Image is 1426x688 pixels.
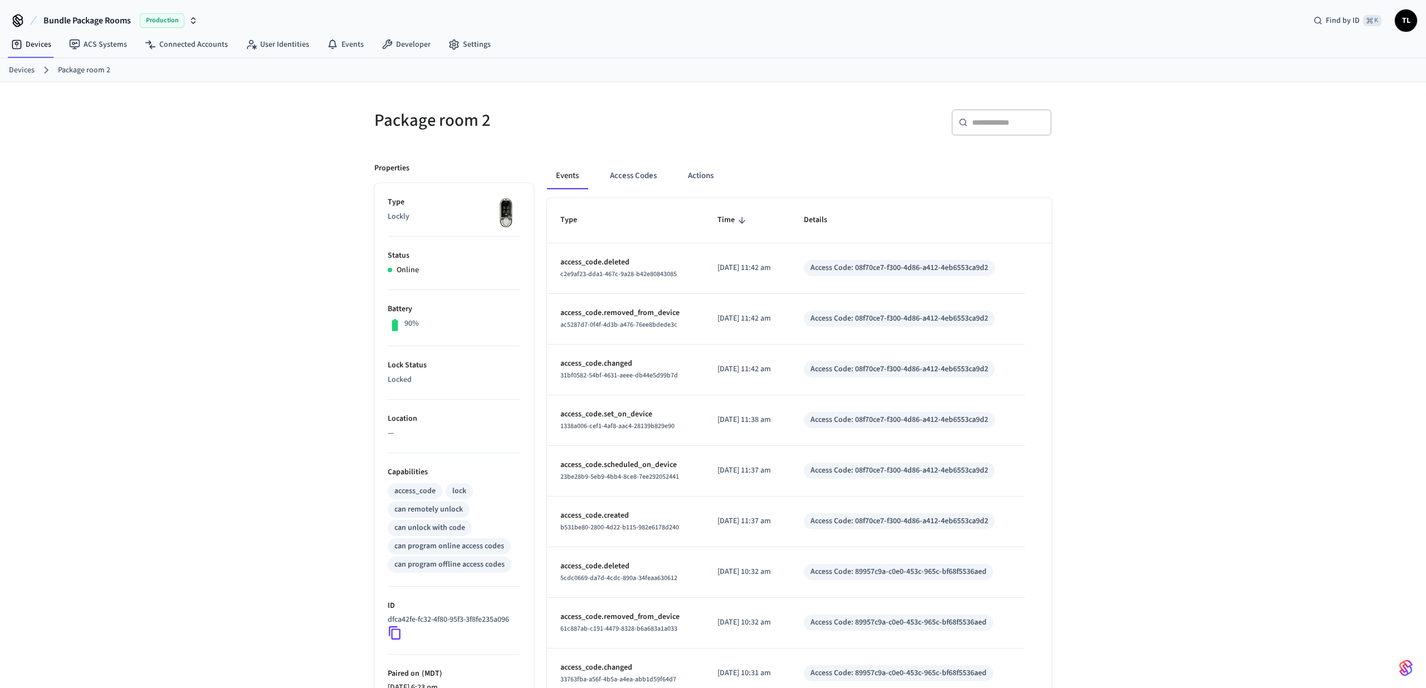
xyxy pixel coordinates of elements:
[804,212,842,229] span: Details
[810,313,988,325] div: Access Code: 08f70ce7-f300-4d86-a412-4eb6553ca9d2
[560,472,679,481] span: 23be28b9-5eb9-4bb4-8ce8-7ee292052441
[560,257,691,268] p: access_code.deleted
[397,264,419,276] p: Online
[394,522,465,534] div: can unlock with code
[394,485,436,497] div: access_code
[374,109,706,132] h5: Package room 2
[560,269,677,279] span: c2e9af23-dda1-467c-9a28-b42e80843085
[388,466,520,478] p: Capabilities
[394,540,504,552] div: can program online access codes
[547,163,1052,189] div: ant example
[810,465,988,476] div: Access Code: 08f70ce7-f300-4d86-a412-4eb6553ca9d2
[58,65,110,76] a: Package room 2
[547,163,588,189] button: Events
[237,35,318,55] a: User Identities
[1395,9,1417,32] button: TL
[1399,659,1413,677] img: SeamLogoGradient.69752ec5.svg
[388,427,520,439] p: —
[560,624,677,633] span: 61c887ab-c191-4479-8328-b6a683a1a033
[717,414,777,426] p: [DATE] 11:38 am
[404,318,419,330] p: 90%
[560,573,677,583] span: 5cdc0669-da7d-4cdc-890a-34feaa630612
[373,35,439,55] a: Developer
[717,515,777,527] p: [DATE] 11:37 am
[374,163,409,174] p: Properties
[388,196,520,208] p: Type
[1396,11,1416,31] span: TL
[318,35,373,55] a: Events
[810,515,988,527] div: Access Code: 08f70ce7-f300-4d86-a412-4eb6553ca9d2
[560,307,691,319] p: access_code.removed_from_device
[140,13,184,28] span: Production
[717,212,749,229] span: Time
[43,14,131,27] span: Bundle Package Rooms
[394,504,463,515] div: can remotely unlock
[560,675,676,684] span: 33763fba-a56f-4b5a-a4ea-abb1d59f64d7
[810,414,988,426] div: Access Code: 08f70ce7-f300-4d86-a412-4eb6553ca9d2
[717,363,777,375] p: [DATE] 11:42 am
[439,35,500,55] a: Settings
[560,212,592,229] span: Type
[388,614,509,626] p: dfca42fe-fc32-4f80-95f3-3f8fe235a096
[560,371,678,380] span: 31bf0582-54bf-4631-aeee-db44e5d99b7d
[60,35,136,55] a: ACS Systems
[810,617,987,628] div: Access Code: 89957c9a-c0e0-453c-965c-bf68f5536aed
[717,617,777,628] p: [DATE] 10:32 am
[492,196,520,230] img: Lockly Vision Lock, Front
[810,566,987,578] div: Access Code: 89957c9a-c0e0-453c-965c-bf68f5536aed
[560,662,691,674] p: access_code.changed
[388,374,520,386] p: Locked
[1363,15,1381,26] span: ⌘ K
[560,421,675,431] span: 1338a006-cef1-4af8-aac4-28139b829e90
[560,510,691,522] p: access_code.created
[136,35,237,55] a: Connected Accounts
[9,65,35,76] a: Devices
[394,559,505,571] div: can program offline access codes
[388,600,520,612] p: ID
[717,313,777,325] p: [DATE] 11:42 am
[810,667,987,679] div: Access Code: 89957c9a-c0e0-453c-965c-bf68f5536aed
[388,413,520,425] p: Location
[810,363,988,375] div: Access Code: 08f70ce7-f300-4d86-a412-4eb6553ca9d2
[2,35,60,55] a: Devices
[1305,11,1390,31] div: Find by ID⌘ K
[452,485,466,497] div: lock
[717,667,777,679] p: [DATE] 10:31 am
[717,465,777,476] p: [DATE] 11:37 am
[388,668,520,680] p: Paired on
[419,668,442,679] span: ( MDT )
[810,262,988,274] div: Access Code: 08f70ce7-f300-4d86-a412-4eb6553ca9d2
[560,320,677,330] span: ac5287d7-0f4f-4d3b-a476-76ee8bdede3c
[560,358,691,370] p: access_code.changed
[560,561,691,572] p: access_code.deleted
[388,360,520,371] p: Lock Status
[560,409,691,420] p: access_code.set_on_device
[388,211,520,223] p: Lockly
[560,459,691,471] p: access_code.scheduled_on_device
[717,566,777,578] p: [DATE] 10:32 am
[1326,15,1360,26] span: Find by ID
[717,262,777,274] p: [DATE] 11:42 am
[560,523,679,532] span: b531be80-2800-4d22-b115-982e6178d240
[679,163,722,189] button: Actions
[560,611,691,623] p: access_code.removed_from_device
[388,250,520,262] p: Status
[601,163,666,189] button: Access Codes
[388,303,520,315] p: Battery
